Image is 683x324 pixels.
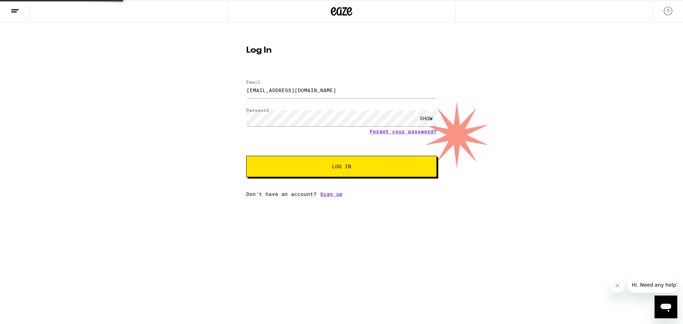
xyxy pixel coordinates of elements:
a: Forgot your password? [370,129,437,134]
div: Don't have an account? [246,191,437,197]
h1: Log In [246,46,437,55]
label: Password [246,108,269,112]
span: Hi. Need any help? [4,5,51,11]
iframe: Button to launch messaging window [655,296,677,318]
input: Email [246,82,437,98]
label: Email [246,80,260,84]
iframe: Close message [610,278,625,293]
iframe: Message from company [628,277,677,293]
div: SHOW [415,110,437,126]
button: Log In [246,156,437,177]
a: Sign up [320,191,343,197]
span: Log In [332,164,351,169]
